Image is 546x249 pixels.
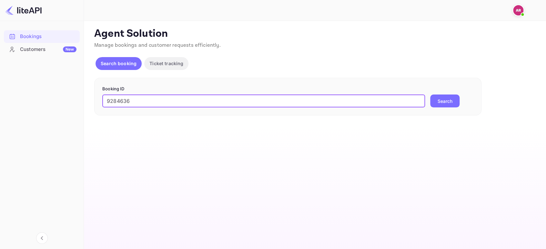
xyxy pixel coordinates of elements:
p: Booking ID [102,86,473,92]
span: Manage bookings and customer requests efficiently. [94,42,221,49]
a: CustomersNew [4,43,80,55]
div: Bookings [20,33,76,40]
p: Ticket tracking [149,60,183,67]
button: Search [430,95,460,107]
div: New [63,46,76,52]
p: Search booking [101,60,136,67]
img: amram rita [513,5,523,15]
div: Bookings [4,30,80,43]
button: Collapse navigation [36,232,48,244]
p: Agent Solution [94,27,534,40]
div: Customers [20,46,76,53]
img: LiteAPI logo [5,5,42,15]
a: Bookings [4,30,80,42]
input: Enter Booking ID (e.g., 63782194) [102,95,425,107]
div: CustomersNew [4,43,80,56]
